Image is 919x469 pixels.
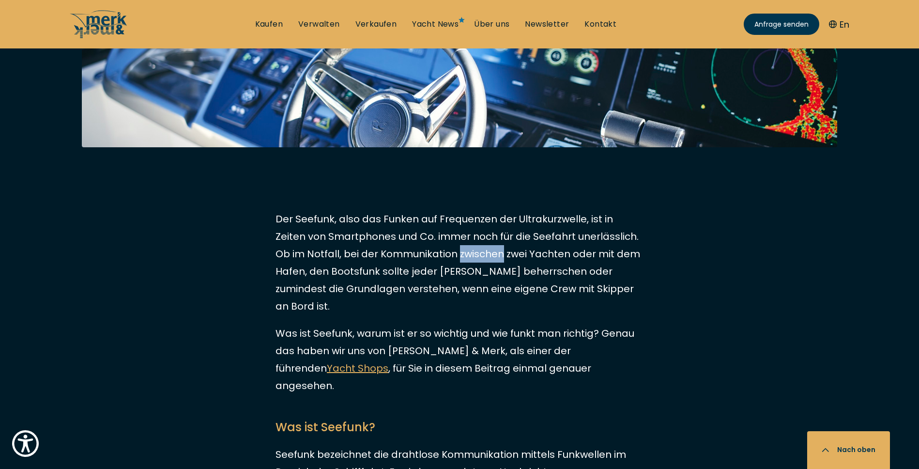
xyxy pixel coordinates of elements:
a: Verwalten [298,19,340,30]
span: Anfrage senden [754,19,809,30]
a: Über uns [474,19,509,30]
button: Nach oben [807,431,890,469]
a: Yacht Shops [327,361,388,375]
h2: Was ist Seefunk? [276,419,643,436]
a: Kaufen [255,19,283,30]
button: En [829,18,849,31]
a: Yacht News [412,19,459,30]
a: Newsletter [525,19,569,30]
p: Der Seefunk, also das Funken auf Frequenzen der Ultrakurzwelle, ist in Zeiten von Smartphones und... [276,210,643,315]
p: Was ist Seefunk, warum ist er so wichtig und wie funkt man richtig? Genau das haben wir uns von [... [276,325,643,394]
a: Kontakt [584,19,616,30]
button: Show Accessibility Preferences [10,428,41,459]
a: Verkaufen [355,19,397,30]
a: Anfrage senden [744,14,819,35]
